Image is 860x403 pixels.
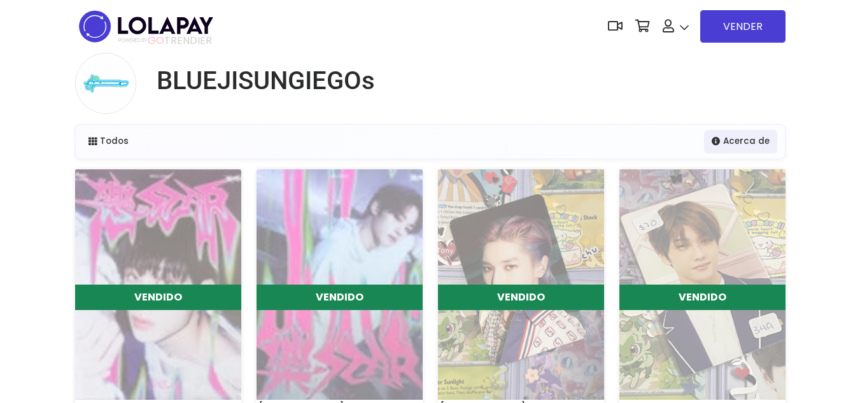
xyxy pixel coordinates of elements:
img: small_1709773985364.jpeg [438,169,604,400]
a: VENDER [700,10,786,43]
img: small_1706309239598.jpeg [75,169,241,400]
div: VENDIDO [619,285,786,310]
img: small_1699842341467.jpeg [619,169,786,400]
span: POWERED BY [118,37,148,44]
a: Acerca de [704,130,777,153]
span: GO [148,33,164,48]
h1: BLUEJISUNGIEGOs [157,66,375,96]
a: Todos [81,130,136,153]
img: small_1706308817434.jpeg [257,169,423,400]
span: TRENDIER [118,35,212,46]
div: VENDIDO [438,285,604,310]
img: small.png [75,53,136,114]
div: VENDIDO [257,285,423,310]
img: logo [75,6,217,46]
div: VENDIDO [75,285,241,310]
a: BLUEJISUNGIEGOs [146,66,375,96]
